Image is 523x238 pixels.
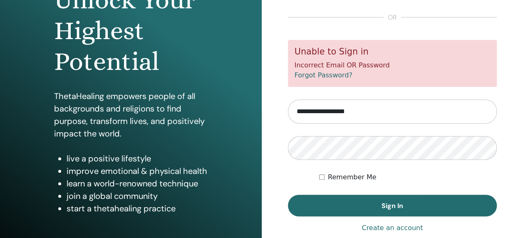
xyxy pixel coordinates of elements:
[384,12,401,22] span: or
[328,172,377,182] label: Remember Me
[295,47,491,57] h5: Unable to Sign in
[67,202,208,215] li: start a thetahealing practice
[67,177,208,190] li: learn a world-renowned technique
[67,190,208,202] li: join a global community
[67,165,208,177] li: improve emotional & physical health
[54,90,208,140] p: ThetaHealing empowers people of all backgrounds and religions to find purpose, transform lives, a...
[288,195,497,216] button: Sign In
[362,223,423,233] a: Create an account
[67,152,208,165] li: live a positive lifestyle
[382,201,403,210] span: Sign In
[288,40,497,87] div: Incorrect Email OR Password
[295,71,352,79] a: Forgot Password?
[319,172,497,182] div: Keep me authenticated indefinitely or until I manually logout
